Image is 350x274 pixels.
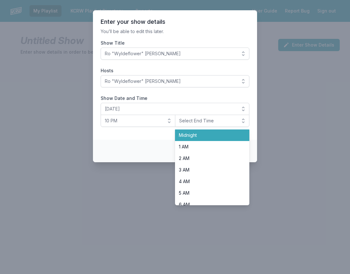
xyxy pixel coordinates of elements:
span: Ro "Wyldeflower" [PERSON_NAME] [105,78,236,84]
button: Ro "Wyldeflower" [PERSON_NAME] [101,75,249,87]
span: 10 PM [105,118,162,124]
label: Show Title [101,40,249,46]
label: Hosts [101,67,249,74]
span: [DATE] [105,106,236,112]
button: Select End Time [175,115,250,127]
span: Ro "Wyldeflower" [PERSON_NAME] [105,50,236,57]
button: Ro "Wyldeflower" [PERSON_NAME] [101,48,249,60]
span: 4 AM [179,178,238,185]
span: 2 AM [179,155,238,162]
span: Midnight [179,132,238,138]
span: 6 AM [179,201,238,208]
span: 5 AM [179,190,238,196]
span: Select End Time [179,118,237,124]
span: 1 AM [179,144,238,150]
p: You’ll be able to edit this later. [101,28,249,35]
span: 3 AM [179,167,238,173]
header: Enter your show details [101,18,249,26]
button: 10 PM [101,115,175,127]
legend: Show Date and Time [101,95,147,102]
button: [DATE] [101,103,249,115]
